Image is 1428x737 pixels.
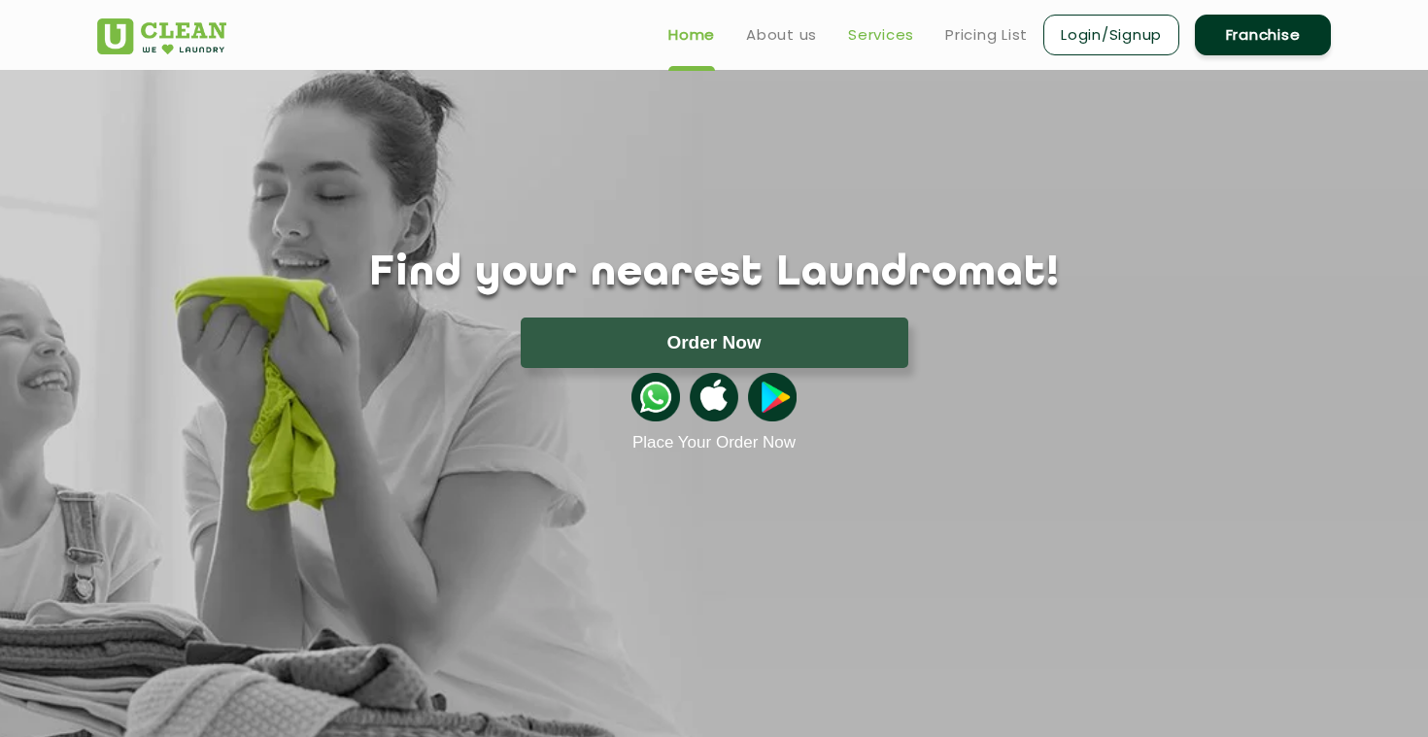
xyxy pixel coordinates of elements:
a: Home [668,23,715,47]
img: playstoreicon.png [748,373,797,421]
a: Services [848,23,914,47]
button: Order Now [521,318,908,368]
img: whatsappicon.png [631,373,680,421]
a: Franchise [1195,15,1331,55]
img: UClean Laundry and Dry Cleaning [97,18,226,54]
a: Place Your Order Now [632,433,796,452]
img: apple-icon.png [690,373,738,421]
a: Login/Signup [1043,15,1179,55]
a: Pricing List [945,23,1028,47]
h1: Find your nearest Laundromat! [83,250,1345,298]
a: About us [746,23,817,47]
